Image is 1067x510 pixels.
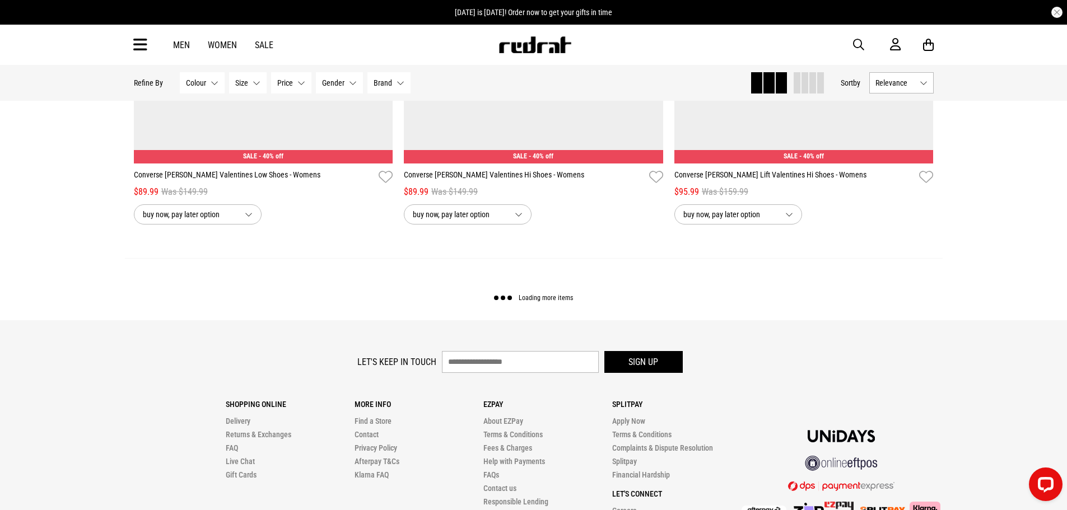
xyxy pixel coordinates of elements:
[226,443,238,452] a: FAQ
[455,8,612,17] span: [DATE] is [DATE]! Order now to get your gifts in time
[226,457,255,466] a: Live Chat
[513,152,527,160] span: SALE
[431,185,478,199] span: Was $149.99
[612,417,645,425] a: Apply Now
[674,169,915,185] a: Converse [PERSON_NAME] Lift Valentines Hi Shoes - Womens
[143,208,236,221] span: buy now, pay later option
[259,152,283,160] span: - 40% off
[483,484,516,493] a: Contact us
[529,152,553,160] span: - 40% off
[674,185,699,199] span: $95.99
[674,204,802,224] button: buy now, pay later option
[683,208,776,221] span: buy now, pay later option
[519,294,573,302] span: Loading more items
[805,456,878,471] img: online eftpos
[355,443,397,452] a: Privacy Policy
[180,72,225,93] button: Colour
[404,185,428,199] span: $89.99
[483,470,499,479] a: FAQs
[404,169,645,185] a: Converse [PERSON_NAME] Valentines Hi Shoes - Womens
[357,357,436,367] label: Let's keep in touch
[483,430,543,439] a: Terms & Conditions
[367,72,411,93] button: Brand
[134,78,163,87] p: Refine By
[1020,463,1067,510] iframe: LiveChat chat widget
[134,185,159,199] span: $89.99
[226,400,355,409] p: Shopping Online
[208,40,237,50] a: Women
[322,78,344,87] span: Gender
[235,78,248,87] span: Size
[255,40,273,50] a: Sale
[853,78,860,87] span: by
[483,497,548,506] a: Responsible Lending
[498,36,572,53] img: Redrat logo
[355,457,399,466] a: Afterpay T&Cs
[134,204,262,224] button: buy now, pay later option
[612,489,741,498] p: Let's Connect
[226,430,291,439] a: Returns & Exchanges
[134,169,375,185] a: Converse [PERSON_NAME] Valentines Low Shoes - Womens
[173,40,190,50] a: Men
[612,470,670,479] a: Financial Hardship
[612,400,741,409] p: Splitpay
[355,417,392,425] a: Find a Store
[612,443,713,452] a: Complaints & Dispute Resolution
[483,457,545,466] a: Help with Payments
[799,152,824,160] span: - 40% off
[161,185,208,199] span: Was $149.99
[277,78,293,87] span: Price
[612,430,672,439] a: Terms & Conditions
[226,470,257,479] a: Gift Cards
[841,76,860,90] button: Sortby
[229,72,267,93] button: Size
[413,208,506,221] span: buy now, pay later option
[226,417,250,425] a: Delivery
[808,430,875,442] img: Unidays
[355,470,389,479] a: Klarna FAQ
[788,481,894,491] img: DPS
[271,72,311,93] button: Price
[784,152,798,160] span: SALE
[374,78,392,87] span: Brand
[702,185,748,199] span: Was $159.99
[243,152,257,160] span: SALE
[483,417,523,425] a: About EZPay
[404,204,532,224] button: buy now, pay later option
[869,72,934,93] button: Relevance
[612,457,637,466] a: Splitpay
[355,400,483,409] p: More Info
[355,430,379,439] a: Contact
[316,72,363,93] button: Gender
[875,78,915,87] span: Relevance
[483,400,612,409] p: Ezpay
[483,443,532,452] a: Fees & Charges
[604,351,683,373] button: Sign up
[186,78,206,87] span: Colour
